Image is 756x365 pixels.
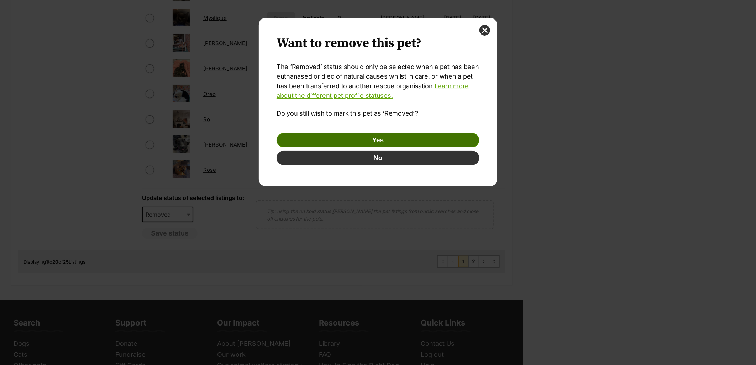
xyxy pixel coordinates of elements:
[277,62,479,100] p: The ‘Removed’ status should only be selected when a pet has been euthanased or died of natural ca...
[277,151,479,165] button: No
[479,25,490,36] button: close
[277,36,479,51] h2: Want to remove this pet?
[277,82,469,99] a: Learn more about the different pet profile statuses.
[277,109,479,118] p: Do you still wish to mark this pet as ‘Removed’?
[277,133,479,147] button: Yes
